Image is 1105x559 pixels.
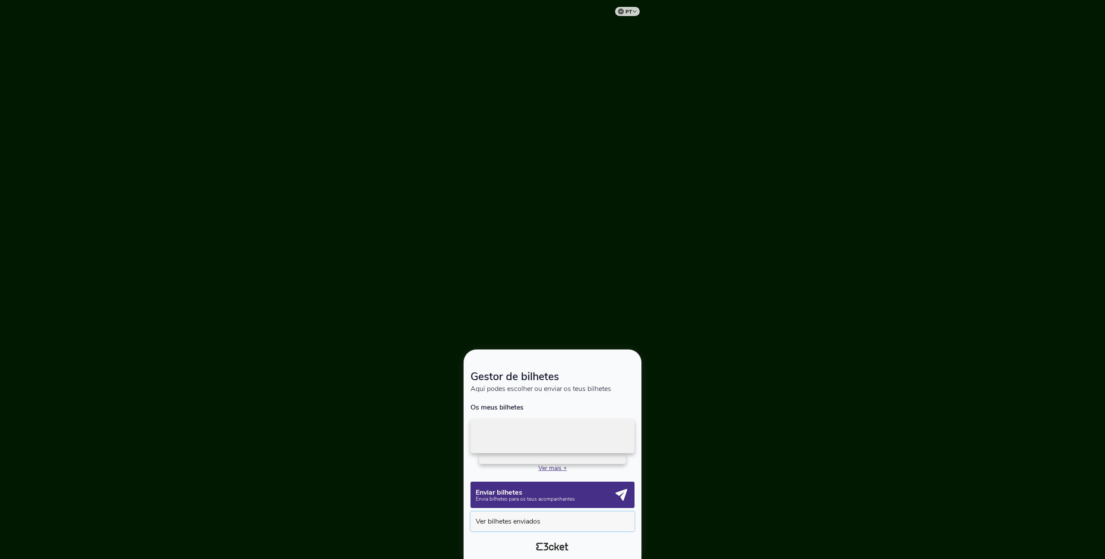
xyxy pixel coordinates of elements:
p: Enviar bilhetes [476,489,613,496]
button: Enviar bilhetes Envia bilhetes para os teus acompanhantes [470,482,635,508]
p: Os meus bilhetes [470,403,635,412]
p: Envia bilhetes para os teus acompanhantes [476,496,613,502]
h4: Gestor de bilhetes [470,369,635,384]
p: Aqui podes escolher ou enviar os teus bilhetes [470,384,635,394]
button: Ver bilhetes enviados [470,511,635,531]
p: Ver mais + [470,464,635,472]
